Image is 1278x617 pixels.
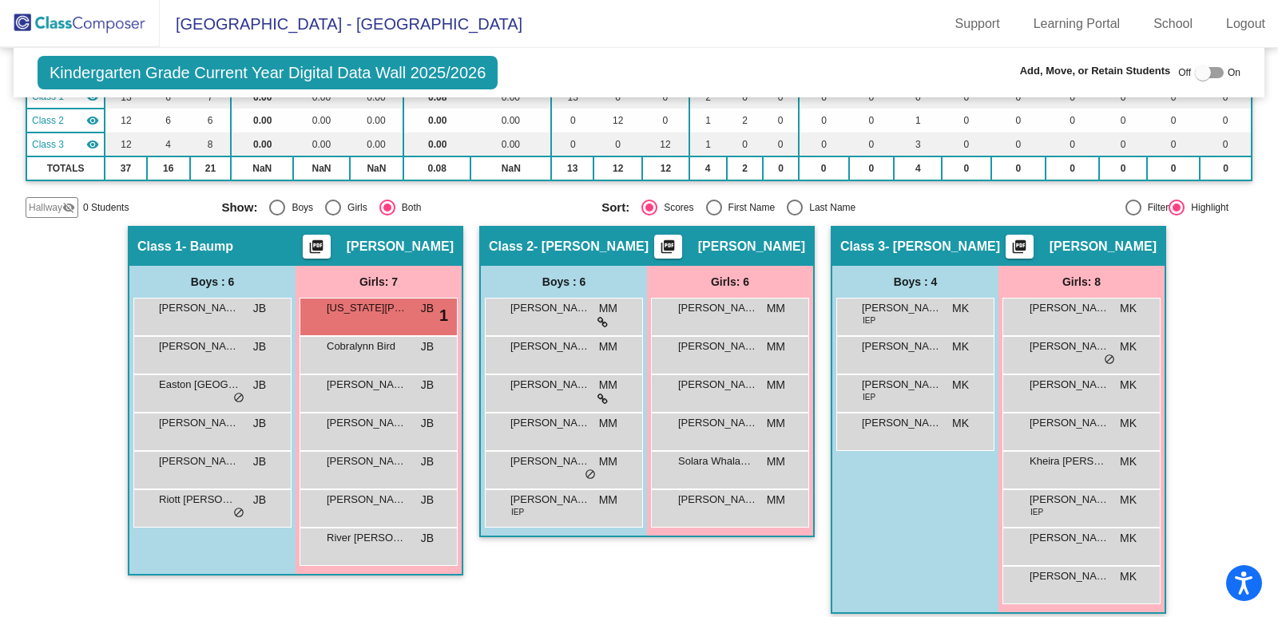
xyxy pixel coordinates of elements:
[991,109,1046,132] td: 0
[86,138,99,151] mat-icon: visibility
[403,109,470,132] td: 0.00
[678,377,758,393] span: [PERSON_NAME]
[350,109,403,132] td: 0.00
[510,338,590,354] span: [PERSON_NAME] [PERSON_NAME]
[293,156,350,180] td: NaN
[1141,200,1169,215] div: Filter
[26,156,105,180] td: TOTALS
[678,338,758,354] span: [PERSON_NAME]
[642,109,689,132] td: 0
[159,338,239,354] span: [PERSON_NAME]
[1099,156,1147,180] td: 0
[1120,377,1137,394] span: MK
[253,492,266,508] span: JB
[231,132,293,156] td: 0.00
[327,415,407,431] span: [PERSON_NAME] Valdonhos-[PERSON_NAME]
[327,377,407,393] span: [PERSON_NAME]
[1030,453,1109,469] span: Kheira [PERSON_NAME]
[599,377,617,394] span: MM
[894,156,942,180] td: 4
[182,239,233,255] span: - Baump
[403,132,470,156] td: 0.00
[678,492,758,508] span: [PERSON_NAME]
[647,266,813,298] div: Girls: 6
[767,492,785,508] span: MM
[26,132,105,156] td: Misty Krohn - Krohn
[253,415,266,432] span: JB
[1030,568,1109,584] span: [PERSON_NAME]
[253,453,266,470] span: JB
[1228,65,1240,80] span: On
[1030,377,1109,393] span: [PERSON_NAME]
[767,300,785,317] span: MM
[221,200,257,215] span: Show:
[159,377,239,393] span: Easton [GEOGRAPHIC_DATA]
[599,300,617,317] span: MM
[942,156,990,180] td: 0
[803,200,855,215] div: Last Name
[894,109,942,132] td: 1
[489,239,534,255] span: Class 2
[285,200,313,215] div: Boys
[233,392,244,405] span: do_not_disturb_alt
[862,338,942,354] span: [PERSON_NAME]
[470,132,551,156] td: 0.00
[1120,530,1137,547] span: MK
[347,239,454,255] span: [PERSON_NAME]
[190,132,231,156] td: 8
[1030,506,1043,518] span: IEP
[1046,109,1099,132] td: 0
[327,492,407,508] span: [PERSON_NAME]
[654,235,682,259] button: Print Students Details
[1006,235,1034,259] button: Print Students Details
[421,415,434,432] span: JB
[1099,132,1147,156] td: 0
[159,300,239,316] span: [PERSON_NAME]
[593,156,642,180] td: 12
[1120,300,1137,317] span: MK
[1021,11,1133,37] a: Learning Portal
[160,11,522,37] span: [GEOGRAPHIC_DATA] - [GEOGRAPHIC_DATA]
[799,156,849,180] td: 0
[763,132,798,156] td: 0
[698,239,805,255] span: [PERSON_NAME]
[190,156,231,180] td: 21
[1141,11,1205,37] a: School
[593,132,642,156] td: 0
[510,300,590,316] span: [PERSON_NAME]
[253,338,266,355] span: JB
[1030,300,1109,316] span: [PERSON_NAME]
[233,507,244,520] span: do_not_disturb_alt
[601,200,970,216] mat-radio-group: Select an option
[943,11,1013,37] a: Support
[1200,109,1252,132] td: 0
[727,109,764,132] td: 2
[727,156,764,180] td: 2
[1200,156,1252,180] td: 0
[395,200,422,215] div: Both
[29,200,62,215] span: Hallway
[1010,239,1029,261] mat-icon: picture_as_pdf
[510,415,590,431] span: [PERSON_NAME]
[350,132,403,156] td: 0.00
[421,300,434,317] span: JB
[327,453,407,469] span: [PERSON_NAME]
[303,235,331,259] button: Print Students Details
[1120,338,1137,355] span: MK
[840,239,885,255] span: Class 3
[470,109,551,132] td: 0.00
[147,132,190,156] td: 4
[763,156,798,180] td: 0
[253,377,266,394] span: JB
[534,239,649,255] span: - [PERSON_NAME]
[678,415,758,431] span: [PERSON_NAME]
[942,109,990,132] td: 0
[991,156,1046,180] td: 0
[689,156,727,180] td: 4
[593,109,642,132] td: 12
[307,239,326,261] mat-icon: picture_as_pdf
[147,156,190,180] td: 16
[1120,568,1137,585] span: MK
[689,109,727,132] td: 1
[952,300,969,317] span: MK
